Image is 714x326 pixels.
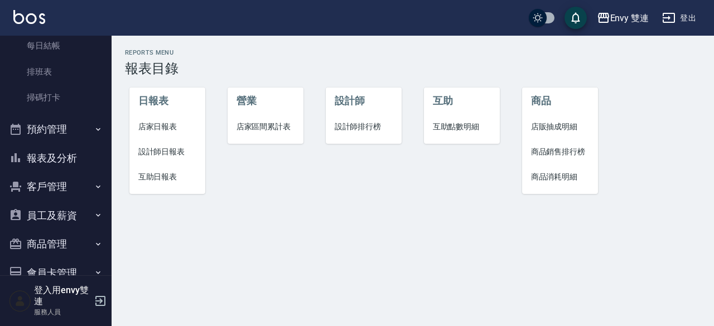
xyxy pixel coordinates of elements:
img: Person [9,290,31,312]
a: 設計師排行榜 [326,114,402,139]
span: 商品銷售排行榜 [531,146,590,158]
a: 店家日報表 [129,114,206,139]
h2: Reports Menu [125,49,701,56]
button: 客戶管理 [4,172,107,201]
span: 互助日報表 [138,171,197,183]
h3: 報表目錄 [125,61,701,76]
a: 店家區間累計表 [228,114,304,139]
li: 商品 [522,87,599,114]
button: Envy 雙連 [592,7,654,30]
button: 會員卡管理 [4,259,107,288]
li: 設計師 [326,87,402,114]
span: 設計師排行榜 [335,121,393,133]
button: 報表及分析 [4,144,107,173]
div: Envy 雙連 [610,11,649,25]
button: 員工及薪資 [4,201,107,230]
a: 互助點數明細 [424,114,500,139]
a: 掃碼打卡 [4,85,107,110]
p: 服務人員 [34,307,91,317]
li: 營業 [228,87,304,114]
a: 排班表 [4,59,107,85]
span: 設計師日報表 [138,146,197,158]
li: 互助 [424,87,500,114]
a: 商品消耗明細 [522,164,599,189]
button: save [565,7,587,29]
a: 店販抽成明細 [522,114,599,139]
a: 商品銷售排行榜 [522,139,599,164]
img: Logo [13,10,45,24]
li: 日報表 [129,87,206,114]
button: 登出 [658,8,701,28]
button: 預約管理 [4,115,107,144]
button: 商品管理 [4,230,107,259]
h5: 登入用envy雙連 [34,285,91,307]
a: 互助日報表 [129,164,206,189]
span: 店家區間累計表 [237,121,295,133]
span: 互助點數明細 [433,121,491,133]
span: 商品消耗明細 [531,171,590,183]
span: 店販抽成明細 [531,121,590,133]
span: 店家日報表 [138,121,197,133]
a: 每日結帳 [4,33,107,59]
a: 設計師日報表 [129,139,206,164]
